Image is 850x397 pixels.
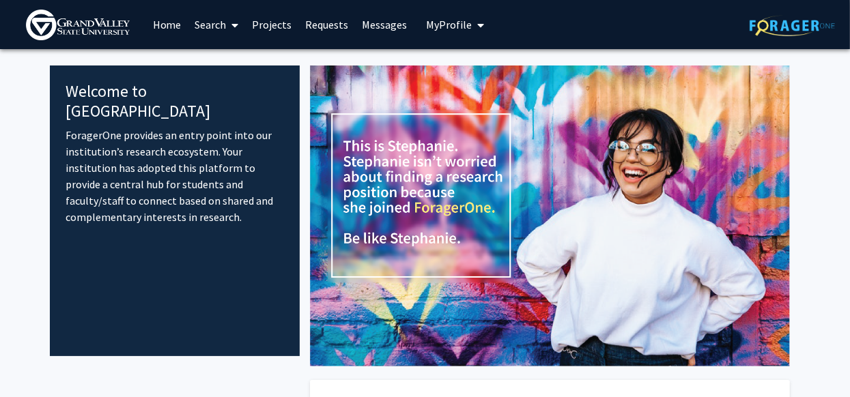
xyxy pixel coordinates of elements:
[26,10,130,40] img: Grand Valley State University Logo
[246,1,299,48] a: Projects
[356,1,414,48] a: Messages
[188,1,246,48] a: Search
[299,1,356,48] a: Requests
[427,18,472,31] span: My Profile
[750,15,835,36] img: ForagerOne Logo
[10,336,58,387] iframe: Chat
[66,82,284,121] h4: Welcome to [GEOGRAPHIC_DATA]
[146,1,188,48] a: Home
[66,127,284,225] p: ForagerOne provides an entry point into our institution’s research ecosystem. Your institution ha...
[310,65,790,366] img: Cover Image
